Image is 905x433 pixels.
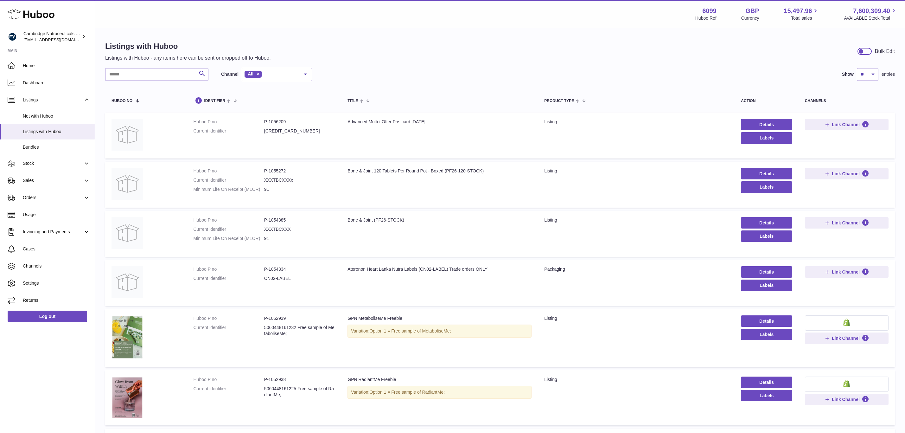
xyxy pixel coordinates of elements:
[23,129,90,135] span: Listings with Huboo
[844,7,897,21] a: 7,600,309.40 AVAILABLE Stock Total
[347,315,532,321] div: GPN MetaboliseMe Freebie
[347,168,532,174] div: Bone & Joint 120 Tablets Per Round Pot - Boxed (PF26-120-STOCK)
[193,325,264,337] dt: Current identifier
[23,178,83,184] span: Sales
[347,99,358,103] span: title
[805,394,889,405] button: Link Channel
[193,128,264,134] dt: Current identifier
[193,217,264,223] dt: Huboo P no
[347,119,532,125] div: Advanced Multi+ Offer Postcard [DATE]
[741,266,792,278] a: Details
[544,217,728,223] div: listing
[264,217,335,223] dd: P-1054385
[23,63,90,69] span: Home
[805,333,889,344] button: Link Channel
[702,7,717,15] strong: 6099
[23,280,90,286] span: Settings
[264,226,335,232] dd: XXXTBCXXX
[193,226,264,232] dt: Current identifier
[741,168,792,179] a: Details
[23,195,83,201] span: Orders
[264,377,335,383] dd: P-1052938
[882,71,895,77] span: entries
[784,7,819,21] a: 15,497.96 Total sales
[23,229,83,235] span: Invoicing and Payments
[784,7,812,15] span: 15,497.96
[264,275,335,281] dd: CN02-LABEL
[741,230,792,242] button: Labels
[112,266,143,298] img: Ateronon Heart Lanka Nutra Labels (CN02-LABEL) Trade orders ONLY
[805,266,889,278] button: Link Channel
[832,397,860,402] span: Link Channel
[264,128,335,134] dd: [CREDIT_CARD_NUMBER]
[264,315,335,321] dd: P-1052939
[741,99,792,103] div: action
[264,325,335,337] dd: 5060448161232 Free sample of MetaboliseMe;
[193,186,264,192] dt: Minimum Life On Receipt (MLOR)
[221,71,239,77] label: Channel
[805,119,889,130] button: Link Channel
[741,377,792,388] a: Details
[264,119,335,125] dd: P-1056209
[791,15,819,21] span: Total sales
[23,246,90,252] span: Cases
[193,177,264,183] dt: Current identifier
[347,217,532,223] div: Bone & Joint (PF26-STOCK)
[23,31,80,43] div: Cambridge Nutraceuticals Ltd
[264,266,335,272] dd: P-1054334
[544,377,728,383] div: listing
[369,328,451,333] span: Option 1 = Free sample of MetaboliseMe;
[544,168,728,174] div: listing
[193,168,264,174] dt: Huboo P no
[741,217,792,229] a: Details
[347,325,532,338] div: Variation:
[193,119,264,125] dt: Huboo P no
[112,315,143,359] img: GPN MetaboliseMe Freebie
[832,122,860,127] span: Link Channel
[347,377,532,383] div: GPN RadiantMe Freebie
[741,119,792,130] a: Details
[741,132,792,144] button: Labels
[264,177,335,183] dd: XXXTBCXXXx
[23,144,90,150] span: Bundles
[193,236,264,242] dt: Minimum Life On Receipt (MLOR)
[805,217,889,229] button: Link Channel
[264,186,335,192] dd: 91
[112,217,143,249] img: Bone & Joint (PF26-STOCK)
[544,266,728,272] div: packaging
[544,99,574,103] span: Product Type
[8,311,87,322] a: Log out
[832,171,860,177] span: Link Channel
[248,71,253,76] span: All
[832,335,860,341] span: Link Channel
[112,119,143,151] img: Advanced Multi+ Offer Postcard September 2025
[544,315,728,321] div: listing
[23,97,83,103] span: Listings
[741,329,792,340] button: Labels
[741,181,792,193] button: Labels
[843,319,850,326] img: shopify-small.png
[23,160,83,166] span: Stock
[842,71,854,77] label: Show
[193,377,264,383] dt: Huboo P no
[741,390,792,401] button: Labels
[105,55,271,61] p: Listings with Huboo - any items here can be sent or dropped off to Huboo.
[844,15,897,21] span: AVAILABLE Stock Total
[544,119,728,125] div: listing
[193,315,264,321] dt: Huboo P no
[347,266,532,272] div: Ateronon Heart Lanka Nutra Labels (CN02-LABEL) Trade orders ONLY
[843,380,850,387] img: shopify-small.png
[112,168,143,200] img: Bone & Joint 120 Tablets Per Round Pot - Boxed (PF26-120-STOCK)
[875,48,895,55] div: Bulk Edit
[204,99,225,103] span: identifier
[23,297,90,303] span: Returns
[264,386,335,398] dd: 5060448161225 Free sample of RadiantMe;
[741,15,759,21] div: Currency
[8,32,17,42] img: internalAdmin-6099@internal.huboo.com
[105,41,271,51] h1: Listings with Huboo
[23,80,90,86] span: Dashboard
[112,377,143,418] img: GPN RadiantMe Freebie
[23,212,90,218] span: Usage
[745,7,759,15] strong: GBP
[347,386,532,399] div: Variation:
